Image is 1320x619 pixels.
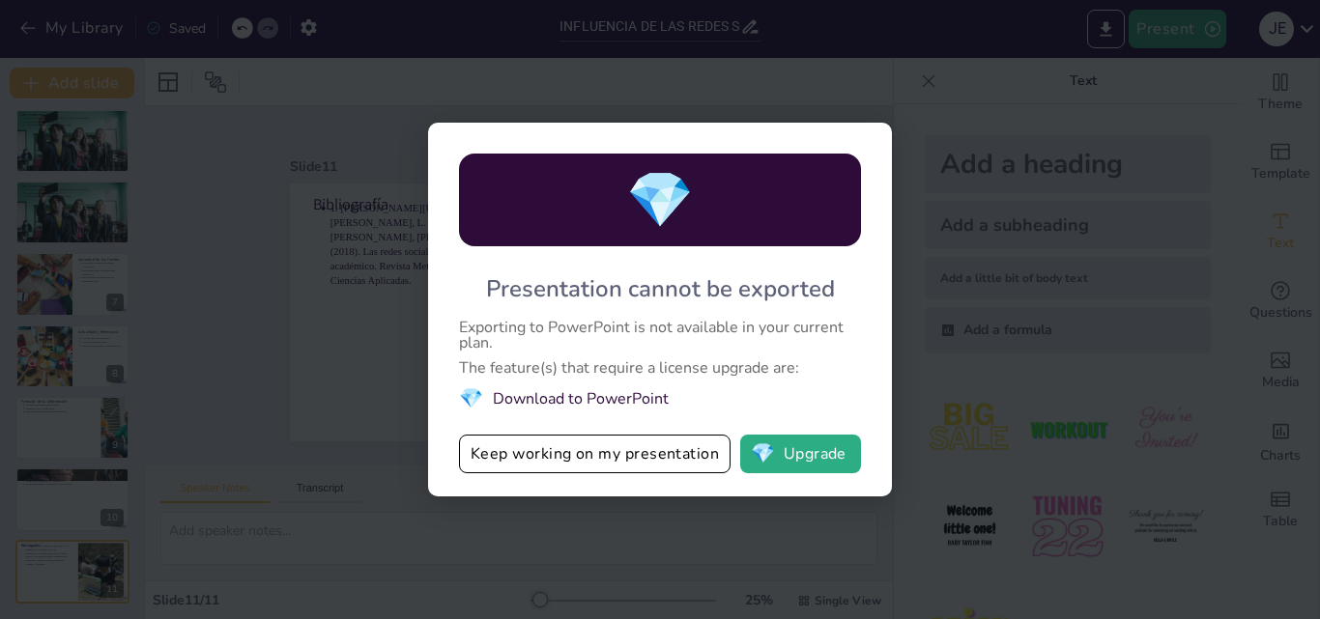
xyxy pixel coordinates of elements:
span: diamond [459,385,483,411]
span: diamond [626,163,694,238]
div: The feature(s) that require a license upgrade are: [459,360,861,376]
span: diamond [751,444,775,464]
button: Keep working on my presentation [459,435,731,473]
button: diamondUpgrade [740,435,861,473]
div: Presentation cannot be exported [486,273,835,304]
div: Exporting to PowerPoint is not available in your current plan. [459,320,861,351]
li: Download to PowerPoint [459,385,861,411]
